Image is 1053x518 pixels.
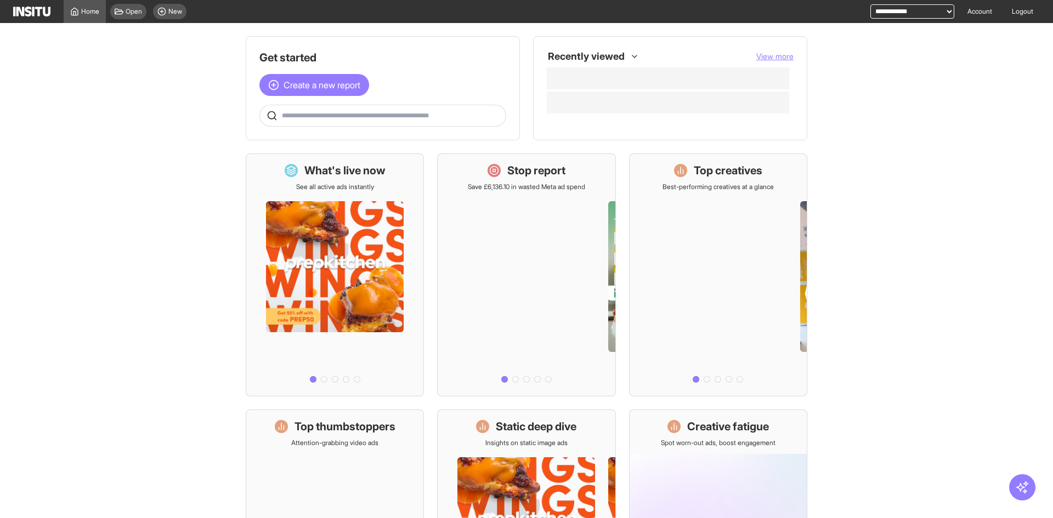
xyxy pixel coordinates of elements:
[694,163,762,178] h1: Top creatives
[496,419,576,434] h1: Static deep dive
[756,51,794,62] button: View more
[168,7,182,16] span: New
[756,52,794,61] span: View more
[284,78,360,92] span: Create a new report
[296,183,374,191] p: See all active ads instantly
[81,7,99,16] span: Home
[259,74,369,96] button: Create a new report
[485,439,568,447] p: Insights on static image ads
[291,439,378,447] p: Attention-grabbing video ads
[663,183,774,191] p: Best-performing creatives at a glance
[295,419,395,434] h1: Top thumbstoppers
[507,163,565,178] h1: Stop report
[468,183,585,191] p: Save £6,136.10 in wasted Meta ad spend
[13,7,50,16] img: Logo
[246,153,424,396] a: What's live nowSee all active ads instantly
[437,153,615,396] a: Stop reportSave £6,136.10 in wasted Meta ad spend
[304,163,386,178] h1: What's live now
[126,7,142,16] span: Open
[629,153,807,396] a: Top creativesBest-performing creatives at a glance
[259,50,506,65] h1: Get started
